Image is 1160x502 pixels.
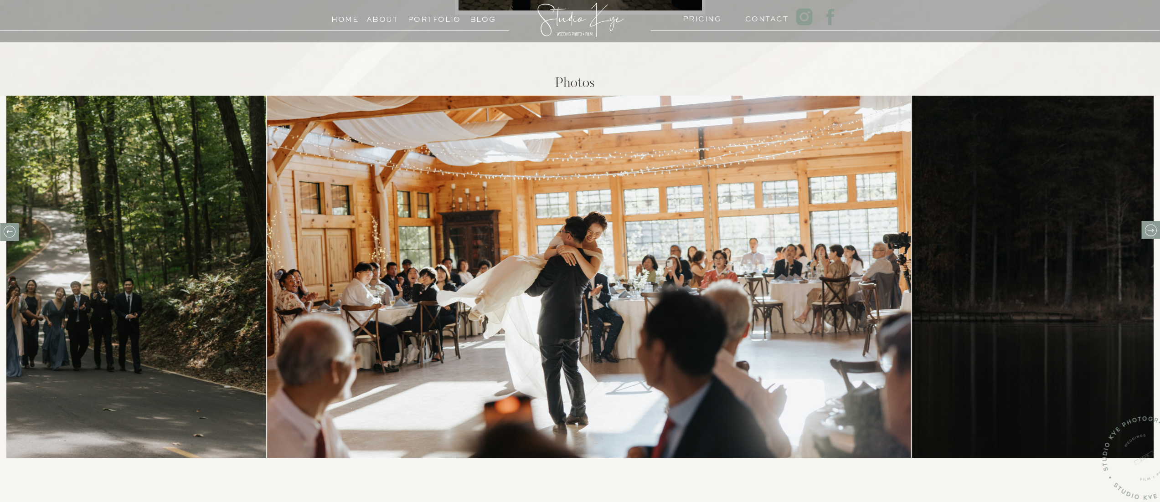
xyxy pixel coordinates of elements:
[445,77,705,94] h2: Photos
[745,12,780,21] a: Contact
[683,12,718,21] a: PRICING
[408,13,449,21] a: Portfolio
[328,13,363,21] a: Home
[462,13,504,21] a: Blog
[366,13,398,21] a: About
